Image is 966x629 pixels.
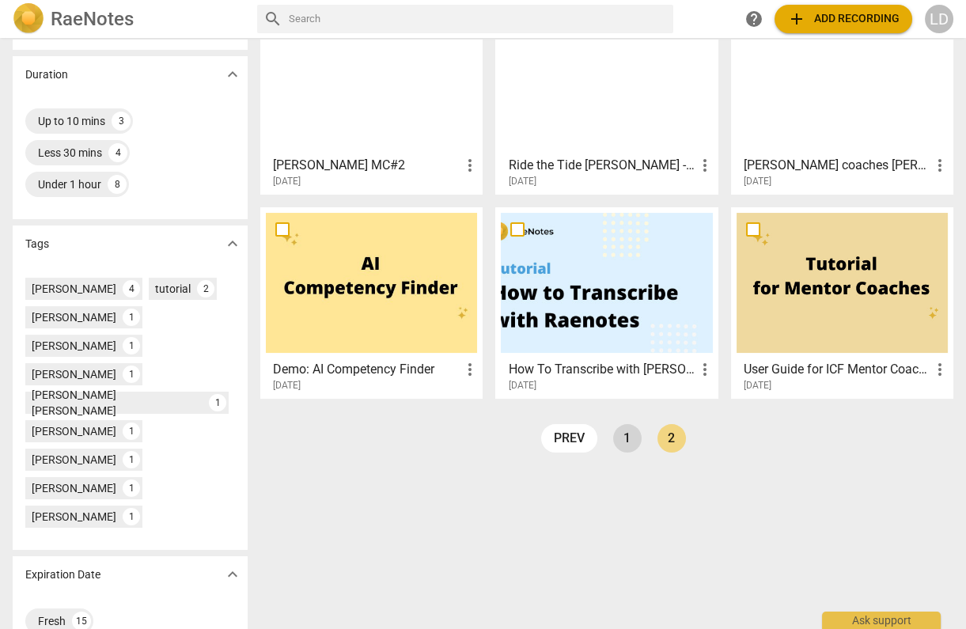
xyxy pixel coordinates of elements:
[25,236,49,252] p: Tags
[38,613,66,629] div: Fresh
[32,338,116,354] div: [PERSON_NAME]
[740,5,768,33] a: Help
[123,508,140,525] div: 1
[25,66,68,83] p: Duration
[930,360,949,379] span: more_vert
[123,366,140,383] div: 1
[123,422,140,440] div: 1
[508,175,536,188] span: [DATE]
[273,156,460,175] h3: Shelli Lackey MC#2
[508,156,695,175] h3: Ride the Tide Alisa - I think this is good
[223,565,242,584] span: expand_more
[221,563,244,586] button: Show more
[32,423,116,439] div: [PERSON_NAME]
[123,451,140,468] div: 1
[38,145,102,161] div: Less 30 mins
[744,9,763,28] span: help
[744,379,771,392] span: [DATE]
[737,213,948,392] a: User Guide for ICF Mentor Coaches[DATE]
[263,9,282,28] span: search
[38,113,105,129] div: Up to 10 mins
[221,63,244,86] button: Show more
[13,3,244,35] a: LogoRaeNotes
[32,281,116,297] div: [PERSON_NAME]
[266,9,477,188] a: [PERSON_NAME] MC#2[DATE]
[108,175,127,194] div: 8
[695,360,714,379] span: more_vert
[155,281,191,297] div: tutorial
[25,566,100,583] p: Expiration Date
[744,175,771,188] span: [DATE]
[657,424,686,453] a: Page 2 is your current page
[123,309,140,326] div: 1
[613,424,642,453] a: Page 1
[460,156,479,175] span: more_vert
[108,143,127,162] div: 4
[32,366,116,382] div: [PERSON_NAME]
[32,387,203,419] div: [PERSON_NAME] [PERSON_NAME]
[695,156,714,175] span: more_vert
[223,65,242,84] span: expand_more
[123,337,140,354] div: 1
[223,234,242,253] span: expand_more
[775,5,912,33] button: Upload
[501,9,712,188] a: Ride the Tide [PERSON_NAME] - I think this is good[DATE]
[508,360,695,379] h3: How To Transcribe with RaeNotes
[266,213,477,392] a: Demo: AI Competency Finder[DATE]
[501,213,712,392] a: How To Transcribe with [PERSON_NAME][DATE]
[51,8,134,30] h2: RaeNotes
[209,394,226,411] div: 1
[221,232,244,256] button: Show more
[123,479,140,497] div: 1
[112,112,131,131] div: 3
[930,156,949,175] span: more_vert
[541,424,597,453] a: prev
[273,175,301,188] span: [DATE]
[744,360,930,379] h3: User Guide for ICF Mentor Coaches
[744,156,930,175] h3: Tracy coaches Angelica mind and body - might be good
[197,280,214,297] div: 2
[273,360,460,379] h3: Demo: AI Competency Finder
[32,309,116,325] div: [PERSON_NAME]
[32,509,116,525] div: [PERSON_NAME]
[822,612,941,629] div: Ask support
[38,176,101,192] div: Under 1 hour
[32,452,116,468] div: [PERSON_NAME]
[508,379,536,392] span: [DATE]
[787,9,806,28] span: add
[32,480,116,496] div: [PERSON_NAME]
[925,5,953,33] button: LD
[289,6,667,32] input: Search
[13,3,44,35] img: Logo
[737,9,948,188] a: [PERSON_NAME] coaches [PERSON_NAME] mind and body - might be good[DATE]
[273,379,301,392] span: [DATE]
[123,280,140,297] div: 4
[460,360,479,379] span: more_vert
[787,9,900,28] span: Add recording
